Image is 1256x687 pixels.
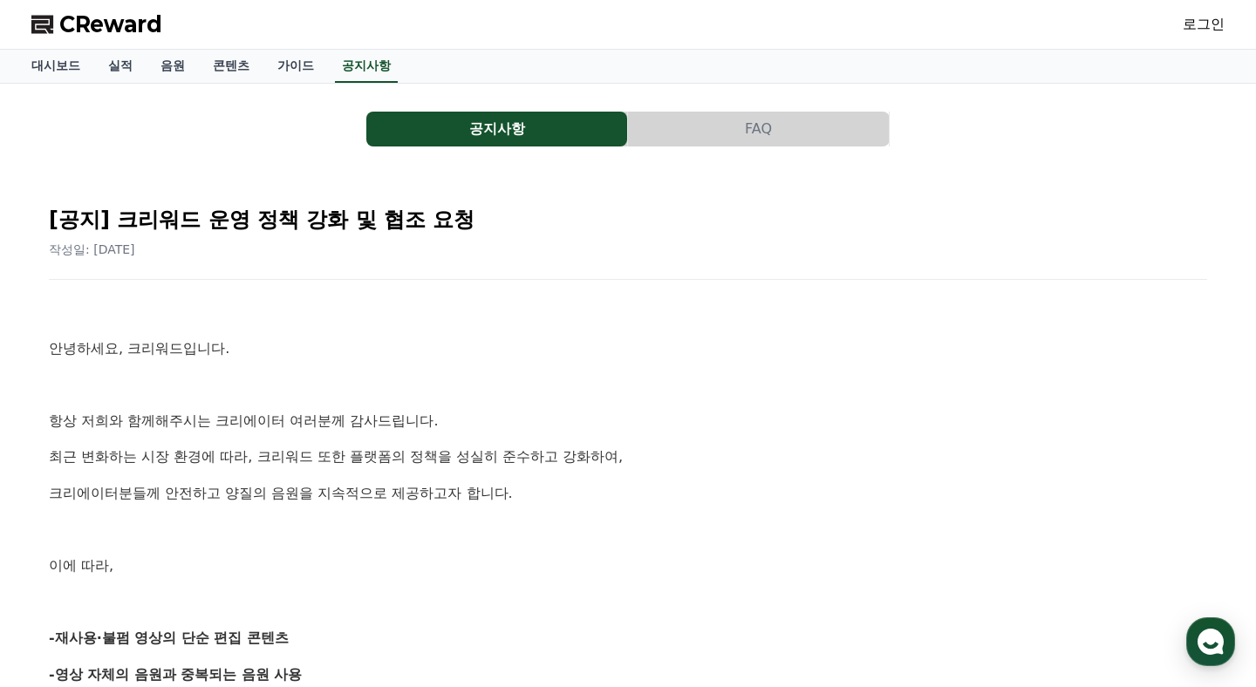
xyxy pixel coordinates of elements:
p: 안녕하세요, 크리워드입니다. [49,337,1207,360]
p: 크리에이터분들께 안전하고 양질의 음원을 지속적으로 제공하고자 합니다. [49,482,1207,505]
h2: [공지] 크리워드 운영 정책 강화 및 협조 요청 [49,206,1207,234]
button: 공지사항 [366,112,627,146]
strong: -재사용·불펌 영상의 단순 편집 콘텐츠 [49,629,289,646]
a: 가이드 [263,50,328,83]
strong: -영상 자체의 음원과 중복되는 음원 사용 [49,666,303,683]
button: FAQ [628,112,889,146]
a: 로그인 [1183,14,1225,35]
p: 이에 따라, [49,554,1207,577]
a: 콘텐츠 [199,50,263,83]
span: 작성일: [DATE] [49,242,135,256]
a: 공지사항 [366,112,628,146]
a: FAQ [628,112,890,146]
a: 실적 [94,50,147,83]
a: 공지사항 [335,50,398,83]
a: 대시보드 [17,50,94,83]
a: CReward [31,10,162,38]
a: 음원 [147,50,199,83]
p: 최근 변화하는 시장 환경에 따라, 크리워드 또한 플랫폼의 정책을 성실히 준수하고 강화하여, [49,446,1207,468]
p: 항상 저희와 함께해주시는 크리에이터 여러분께 감사드립니다. [49,410,1207,432]
span: CReward [59,10,162,38]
